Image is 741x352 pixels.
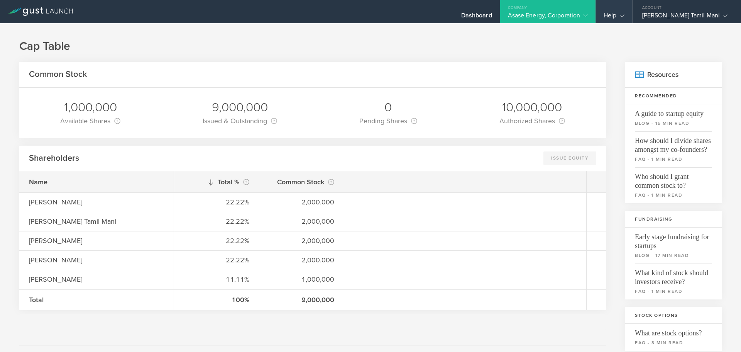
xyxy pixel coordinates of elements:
div: Total % [184,177,249,187]
div: [PERSON_NAME] Tamil Mani [29,216,164,226]
div: Issued & Outstanding [203,116,277,126]
div: [PERSON_NAME] [29,197,164,207]
div: 9,000,000 [269,295,334,305]
div: 22.22% [184,236,249,246]
div: [PERSON_NAME] [29,255,164,265]
div: Available Shares [60,116,120,126]
iframe: Chat Widget [568,41,741,352]
div: Help [604,12,624,23]
div: 10,000,000 [499,99,565,116]
div: 2,000,000 [269,216,334,226]
div: Dashboard [461,12,492,23]
div: Total [29,295,164,305]
div: 1,000,000 [60,99,120,116]
h2: Shareholders [29,153,79,164]
div: Common Stock [269,177,334,187]
div: 11.11% [184,274,249,284]
div: Authorized Shares [499,116,565,126]
h2: Common Stock [29,69,87,80]
div: 9,000,000 [203,99,277,116]
div: 2,000,000 [269,255,334,265]
div: 22.22% [184,197,249,207]
div: Name [29,177,164,187]
div: 22.22% [184,216,249,226]
div: 0 [359,99,417,116]
div: [PERSON_NAME] [29,274,164,284]
div: 100% [184,295,249,305]
div: [PERSON_NAME] Tamil Mani [642,12,727,23]
div: 2,000,000 [269,236,334,246]
div: Asase Energy, Corporation [508,12,588,23]
div: [PERSON_NAME] [29,236,164,246]
div: 2,000,000 [269,197,334,207]
div: Pending Shares [359,116,417,126]
div: 1,000,000 [269,274,334,284]
div: 22.22% [184,255,249,265]
h1: Cap Table [19,39,722,54]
